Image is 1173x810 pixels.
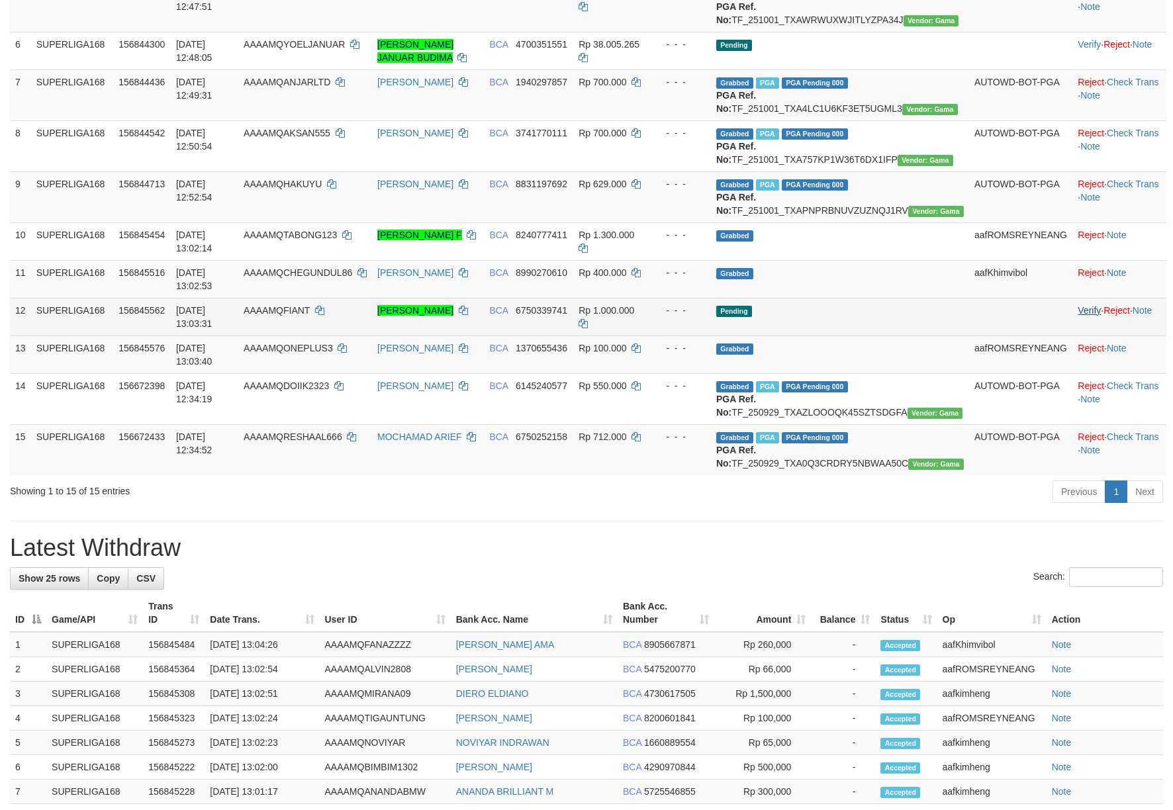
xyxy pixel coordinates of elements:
label: Search: [1033,567,1163,587]
span: Copy 6750339741 to clipboard [516,305,567,316]
a: Check Trans [1107,128,1159,138]
span: AAAAMQYOELJANUAR [244,39,345,50]
a: Reject [1078,267,1104,278]
td: - [811,706,875,731]
a: Note [1080,1,1100,12]
td: 2 [10,657,46,682]
span: Accepted [880,689,920,700]
input: Search: [1069,567,1163,587]
td: · · [1072,69,1166,120]
a: Check Trans [1107,431,1159,442]
span: [DATE] 13:02:14 [176,230,212,253]
span: 156845562 [118,305,165,316]
span: Vendor URL: https://trx31.1velocity.biz [908,408,963,419]
td: 13 [10,336,31,373]
th: ID: activate to sort column descending [10,594,46,632]
td: 9 [10,171,31,222]
a: [PERSON_NAME] [377,77,453,87]
td: [DATE] 13:01:17 [205,780,319,804]
td: SUPERLIGA168 [31,424,113,475]
td: 156845323 [143,706,205,731]
td: aafKhimvibol [937,632,1047,657]
span: Accepted [880,640,920,651]
div: - - - [655,126,706,140]
div: - - - [655,266,706,279]
td: 3 [10,682,46,706]
td: SUPERLIGA168 [31,298,113,336]
a: [PERSON_NAME] [456,762,532,772]
span: Rp 1.300.000 [579,230,634,240]
span: BCA [489,179,508,189]
td: [DATE] 13:02:00 [205,755,319,780]
span: AAAAMQFIANT [244,305,310,316]
span: Rp 700.000 [579,77,626,87]
td: Rp 1,500,000 [714,682,811,706]
span: [DATE] 12:49:31 [176,77,212,101]
span: [DATE] 12:50:54 [176,128,212,152]
b: PGA Ref. No: [716,192,756,216]
th: Bank Acc. Number: activate to sort column ascending [618,594,714,632]
td: 6 [10,755,46,780]
span: 156672398 [118,381,165,391]
td: - [811,657,875,682]
td: 156845484 [143,632,205,657]
a: Check Trans [1107,381,1159,391]
span: Copy 1660889554 to clipboard [644,737,696,748]
a: Note [1080,90,1100,101]
span: BCA [489,77,508,87]
span: Grabbed [716,343,753,355]
span: Rp 100.000 [579,343,626,353]
td: Rp 500,000 [714,755,811,780]
span: Copy 4700351551 to clipboard [516,39,567,50]
span: PGA Pending [782,179,848,191]
td: SUPERLIGA168 [31,336,113,373]
div: - - - [655,341,706,355]
td: · · [1072,32,1166,69]
span: Vendor URL: https://trx31.1velocity.biz [902,104,958,115]
a: Previous [1053,480,1105,503]
h1: Latest Withdraw [10,535,1163,561]
span: Rp 1.000.000 [579,305,634,316]
span: AAAAMQHAKUYU [244,179,322,189]
span: Marked by aafsoycanthlai [756,381,779,392]
span: BCA [489,267,508,278]
span: Pending [716,40,752,51]
a: Check Trans [1107,179,1159,189]
span: BCA [489,128,508,138]
a: Note [1133,39,1152,50]
td: SUPERLIGA168 [46,731,143,755]
span: Grabbed [716,77,753,89]
span: [DATE] 12:52:54 [176,179,212,202]
td: aafROMSREYNEANG [969,222,1072,260]
td: aafkimheng [937,755,1047,780]
span: Copy 6145240577 to clipboard [516,381,567,391]
span: BCA [623,688,641,699]
th: Action [1047,594,1163,632]
td: AAAAMQFANAZZZZ [320,632,451,657]
td: · [1072,336,1166,373]
td: SUPERLIGA168 [31,32,113,69]
span: 156844713 [118,179,165,189]
div: - - - [655,228,706,242]
th: Date Trans.: activate to sort column ascending [205,594,319,632]
a: Next [1127,480,1163,503]
a: Copy [88,567,128,590]
a: [PERSON_NAME] [377,267,453,278]
td: TF_251001_TXA757KP1W36T6DX1IFP [711,120,969,171]
td: SUPERLIGA168 [31,120,113,171]
a: Note [1052,713,1072,723]
div: - - - [655,430,706,443]
span: Copy 5475200770 to clipboard [644,664,696,674]
td: · · [1072,171,1166,222]
a: Note [1080,141,1100,152]
a: [PERSON_NAME] [456,713,532,723]
td: [DATE] 13:04:26 [205,632,319,657]
a: Note [1080,394,1100,404]
span: [DATE] 13:02:53 [176,267,212,291]
span: [DATE] 13:03:31 [176,305,212,329]
span: Rp 700.000 [579,128,626,138]
span: Grabbed [716,128,753,140]
td: [DATE] 13:02:23 [205,731,319,755]
a: Reject [1103,305,1130,316]
td: AAAAMQNOVIYAR [320,731,451,755]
